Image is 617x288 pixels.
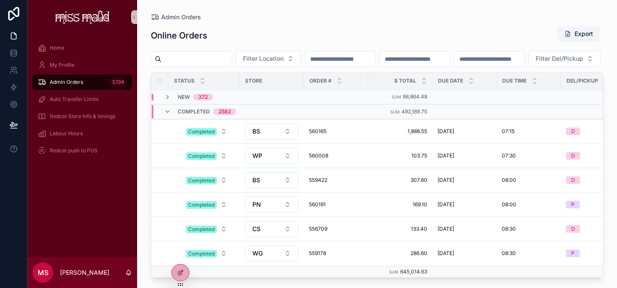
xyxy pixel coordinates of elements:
[179,124,234,139] button: Select Button
[245,172,298,188] button: Select Button
[557,26,600,42] button: Export
[198,94,208,101] div: 372
[437,152,454,159] span: [DATE]
[252,127,260,136] span: BS
[528,50,601,67] button: Select Button
[33,74,132,90] a: Admin Orders3,194
[178,94,190,101] span: New
[50,147,98,154] span: Redcat push to POS
[33,143,132,158] a: Redcat push to POS
[179,123,234,140] a: Select Button
[50,113,115,120] span: Redcat Store Info & timings
[502,128,515,135] span: 07:15
[373,226,427,232] a: 133.40
[309,226,363,232] span: 556709
[502,226,516,232] span: 08:30
[179,148,234,163] button: Select Button
[50,130,83,137] span: Labour Hours
[243,54,284,63] span: Filter Location
[109,77,127,87] div: 3,194
[179,197,234,212] button: Select Button
[437,226,454,232] span: [DATE]
[50,79,83,86] span: Admin Orders
[400,268,427,275] span: 645,014.63
[188,177,215,184] div: Completed
[161,13,201,21] span: Admin Orders
[403,93,427,100] span: 88,864.48
[571,201,575,208] div: P
[38,267,48,278] span: MS
[389,270,398,274] small: Sum
[502,177,516,184] span: 08:00
[252,151,262,160] span: WP
[373,250,427,257] a: 286.60
[571,225,575,233] div: D
[502,77,527,84] span: Due Time
[245,123,299,140] a: Select Button
[502,152,556,159] a: 07:30
[309,128,363,135] span: 560165
[309,152,363,159] a: 560008
[502,201,516,208] span: 08:00
[50,45,64,51] span: Home
[245,220,299,238] a: Select Button
[373,201,427,208] a: 169.10
[437,177,491,184] a: [DATE]
[502,128,556,135] a: 07:15
[502,177,556,184] a: 08:00
[437,201,454,208] span: [DATE]
[502,226,556,232] a: 08:30
[60,268,109,277] p: [PERSON_NAME]
[373,128,427,135] a: 1,888.55
[502,152,516,159] span: 07:30
[502,201,556,208] a: 08:00
[174,77,195,84] span: Status
[188,250,215,258] div: Completed
[179,221,234,237] button: Select Button
[309,177,363,184] a: 559422
[309,201,363,208] a: 560191
[50,96,99,103] span: Auto Transfer Limits
[245,196,299,213] a: Select Button
[566,77,598,84] span: Del/Pickup
[571,128,575,135] div: D
[179,221,234,237] a: Select Button
[309,250,363,257] a: 559178
[33,92,132,107] a: Auto Transfer Limits
[245,221,298,237] button: Select Button
[245,123,298,140] button: Select Button
[188,152,215,160] div: Completed
[437,250,454,257] span: [DATE]
[245,245,299,262] a: Select Button
[236,50,301,67] button: Select Button
[437,128,491,135] a: [DATE]
[179,172,234,188] a: Select Button
[55,10,110,24] img: App logo
[373,177,427,184] a: 307.60
[179,246,234,261] button: Select Button
[33,57,132,73] a: My Profile
[571,249,575,257] div: P
[502,250,556,257] a: 08:30
[373,152,427,159] a: 103.75
[394,77,416,84] span: $ Total
[188,201,215,209] div: Completed
[33,126,132,141] a: Labour Hours
[571,152,575,160] div: D
[437,128,454,135] span: [DATE]
[27,34,137,169] div: scrollable content
[536,54,583,63] span: Filter Del/Pickup
[151,13,201,21] a: Admin Orders
[252,249,263,258] span: WG
[33,40,132,56] a: Home
[502,250,516,257] span: 08:30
